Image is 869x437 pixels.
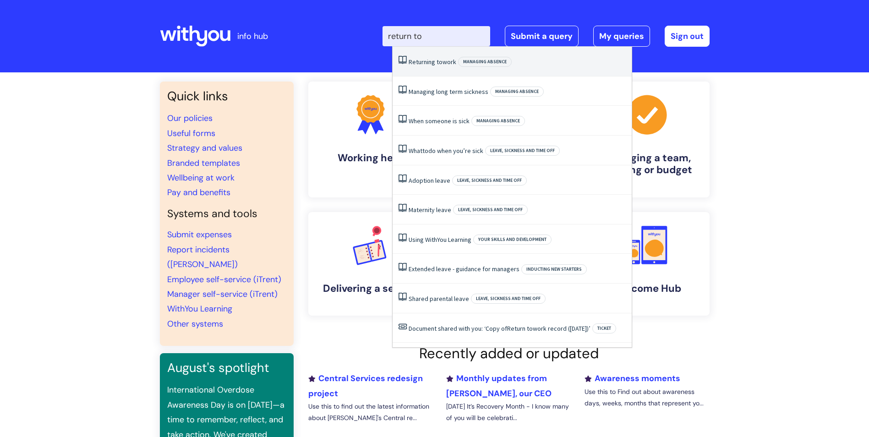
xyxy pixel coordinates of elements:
[167,361,286,375] h3: August's spotlight
[585,82,710,197] a: Managing a team, building or budget
[308,82,433,197] a: Working here
[437,58,443,66] span: to
[485,146,560,156] span: Leave, sickness and time off
[167,274,281,285] a: Employee self-service (iTrent)
[446,373,552,399] a: Monthly updates from [PERSON_NAME], our CEO
[237,29,268,44] p: info hub
[471,116,525,126] span: Managing absence
[473,235,552,245] span: Your skills and development
[308,401,433,424] p: Use this to find out the latest information about [PERSON_NAME]'s Central re...
[458,57,512,67] span: Managing absence
[167,142,242,153] a: Strategy and values
[167,244,238,270] a: Report incidents ([PERSON_NAME])
[490,87,544,97] span: Managing absence
[316,152,426,164] h4: Working here
[453,205,528,215] span: Leave, sickness and time off
[521,264,587,274] span: Inducting new starters
[316,283,426,295] h4: Delivering a service
[409,147,483,155] a: Whattodo when you’re sick
[527,324,533,333] span: to
[167,158,240,169] a: Branded templates
[665,26,710,47] a: Sign out
[452,175,527,186] span: Leave, sickness and time off
[409,295,469,303] a: Shared parental leave
[507,324,525,333] span: Return
[409,176,450,185] a: Adoption leave
[409,58,456,66] a: Returning towork
[167,89,286,104] h3: Quick links
[446,401,571,424] p: [DATE] It’s Recovery Month - I know many of you will be celebrati...
[383,26,490,46] input: Search
[409,265,519,273] a: Extended leave - guidance for managers
[308,212,433,316] a: Delivering a service
[422,147,428,155] span: to
[167,128,215,139] a: Useful forms
[585,212,710,316] a: Welcome Hub
[167,208,286,220] h4: Systems and tools
[593,26,650,47] a: My queries
[471,294,546,304] span: Leave, sickness and time off
[167,289,278,300] a: Manager self-service (iTrent)
[409,58,435,66] span: Returning
[308,345,710,362] h2: Recently added or updated
[167,318,223,329] a: Other systems
[409,206,451,214] a: Maternity leave
[585,373,680,384] a: Awareness moments
[383,26,710,47] div: | -
[592,152,702,176] h4: Managing a team, building or budget
[585,386,709,409] p: Use this to Find out about awareness days, weeks, months that represent yo...
[167,303,232,314] a: WithYou Learning
[409,235,471,244] a: Using WithYou Learning
[592,283,702,295] h4: Welcome Hub
[167,187,230,198] a: Pay and benefits
[167,113,213,124] a: Our policies
[505,26,579,47] a: Submit a query
[409,117,470,125] a: When someone is sick
[308,373,423,399] a: Central Services redesign project
[409,87,488,96] a: Managing long term sickness
[167,172,235,183] a: Wellbeing at work
[167,229,232,240] a: Submit expenses
[409,324,590,333] a: Document shared with you: ‘Copy ofReturn towork record ([DATE])’
[592,323,616,333] span: Ticket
